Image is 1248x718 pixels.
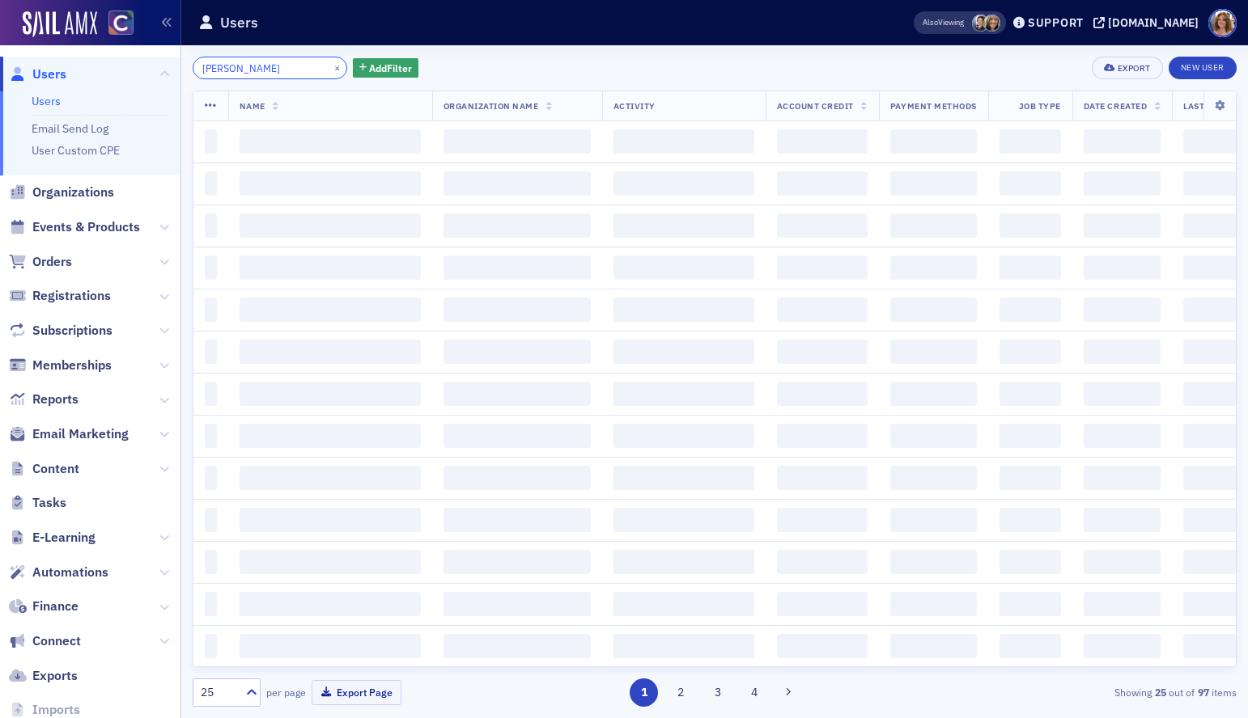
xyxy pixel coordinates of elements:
[266,685,306,699] label: per page
[1084,256,1161,280] span: ‌
[201,684,236,701] div: 25
[205,382,217,406] span: ‌
[777,100,854,112] span: Account Credit
[900,685,1237,699] div: Showing out of items
[613,634,754,658] span: ‌
[890,213,977,238] span: ‌
[613,171,754,196] span: ‌
[890,256,977,280] span: ‌
[32,143,120,158] a: User Custom CPE
[1000,171,1061,196] span: ‌
[444,171,591,196] span: ‌
[9,529,96,547] a: E-Learning
[613,340,754,364] span: ‌
[1084,340,1161,364] span: ‌
[613,100,656,112] span: Activity
[32,667,78,685] span: Exports
[613,256,754,280] span: ‌
[444,100,539,112] span: Organization Name
[9,632,81,650] a: Connect
[972,15,989,32] span: Pamela Galey-Coleman
[983,15,1000,32] span: Lauren Standiford
[32,94,61,108] a: Users
[444,256,591,280] span: ‌
[777,634,868,658] span: ‌
[444,340,591,364] span: ‌
[1000,129,1061,154] span: ‌
[32,65,66,83] span: Users
[9,65,66,83] a: Users
[1084,382,1161,406] span: ‌
[32,357,112,374] span: Memberships
[32,218,140,236] span: Events & Products
[205,256,217,280] span: ‌
[613,382,754,406] span: ‌
[330,60,345,74] button: ×
[703,678,732,707] button: 3
[741,678,769,707] button: 4
[1084,592,1161,616] span: ‌
[369,61,412,75] span: Add Filter
[32,287,111,305] span: Registrations
[890,298,977,322] span: ‌
[32,529,96,547] span: E-Learning
[240,634,421,658] span: ‌
[923,17,964,28] span: Viewing
[890,340,977,364] span: ‌
[240,129,421,154] span: ‌
[9,287,111,305] a: Registrations
[240,592,421,616] span: ‌
[1084,129,1161,154] span: ‌
[613,550,754,574] span: ‌
[890,634,977,658] span: ‌
[32,425,129,443] span: Email Marketing
[923,17,938,27] div: Also
[1084,424,1161,448] span: ‌
[240,340,421,364] span: ‌
[777,592,868,616] span: ‌
[205,340,217,364] span: ‌
[240,100,265,112] span: Name
[240,466,421,490] span: ‌
[1183,100,1246,112] span: Last Updated
[890,382,977,406] span: ‌
[240,382,421,406] span: ‌
[777,508,868,532] span: ‌
[353,58,419,78] button: AddFilter
[9,564,108,581] a: Automations
[777,171,868,196] span: ‌
[777,382,868,406] span: ‌
[444,550,591,574] span: ‌
[205,592,217,616] span: ‌
[1152,685,1169,699] strong: 25
[32,564,108,581] span: Automations
[1000,256,1061,280] span: ‌
[240,508,421,532] span: ‌
[240,298,421,322] span: ‌
[777,424,868,448] span: ‌
[1084,213,1161,238] span: ‌
[1118,64,1151,73] div: Export
[312,680,401,705] button: Export Page
[32,391,79,408] span: Reports
[108,11,134,36] img: SailAMX
[444,508,591,532] span: ‌
[32,121,108,136] a: Email Send Log
[32,322,112,340] span: Subscriptions
[9,184,114,201] a: Organizations
[1000,550,1061,574] span: ‌
[205,129,217,154] span: ‌
[1084,466,1161,490] span: ‌
[32,460,79,478] span: Content
[32,494,66,512] span: Tasks
[193,57,347,79] input: Search…
[1000,634,1061,658] span: ‌
[667,678,695,707] button: 2
[1084,298,1161,322] span: ‌
[890,171,977,196] span: ‌
[777,213,868,238] span: ‌
[240,171,421,196] span: ‌
[9,425,129,443] a: Email Marketing
[9,322,112,340] a: Subscriptions
[777,256,868,280] span: ‌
